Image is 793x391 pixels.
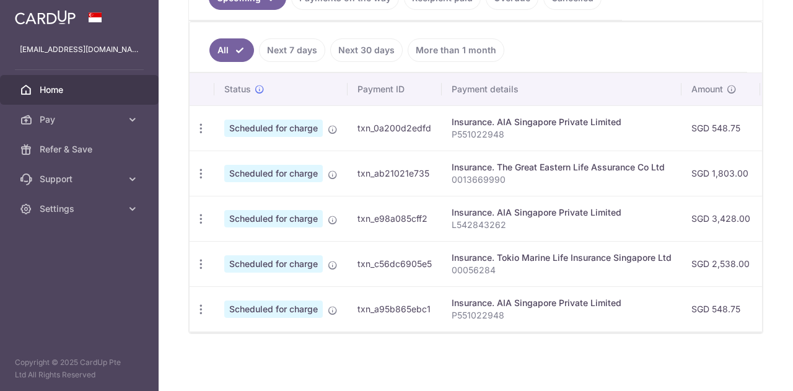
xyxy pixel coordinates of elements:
[15,10,76,25] img: CardUp
[452,174,672,186] p: 0013669990
[691,83,723,95] span: Amount
[452,206,672,219] div: Insurance. AIA Singapore Private Limited
[681,196,760,241] td: SGD 3,428.00
[442,73,681,105] th: Payment details
[28,9,53,20] span: Help
[452,252,672,264] div: Insurance. Tokio Marine Life Insurance Singapore Ltd
[348,196,442,241] td: txn_e98a085cff2
[224,83,251,95] span: Status
[681,241,760,286] td: SGD 2,538.00
[681,105,760,151] td: SGD 548.75
[40,143,121,156] span: Refer & Save
[681,151,760,196] td: SGD 1,803.00
[40,113,121,126] span: Pay
[224,255,323,273] span: Scheduled for charge
[452,116,672,128] div: Insurance. AIA Singapore Private Limited
[348,73,442,105] th: Payment ID
[40,84,121,96] span: Home
[348,105,442,151] td: txn_0a200d2edfd
[40,203,121,215] span: Settings
[20,43,139,56] p: [EMAIL_ADDRESS][DOMAIN_NAME]
[209,38,254,62] a: All
[40,173,121,185] span: Support
[452,128,672,141] p: P551022948
[348,286,442,332] td: txn_a95b865ebc1
[224,210,323,227] span: Scheduled for charge
[452,264,672,276] p: 00056284
[259,38,325,62] a: Next 7 days
[408,38,504,62] a: More than 1 month
[224,301,323,318] span: Scheduled for charge
[452,297,672,309] div: Insurance. AIA Singapore Private Limited
[452,309,672,322] p: P551022948
[224,165,323,182] span: Scheduled for charge
[452,219,672,231] p: L542843262
[330,38,403,62] a: Next 30 days
[348,241,442,286] td: txn_c56dc6905e5
[452,161,672,174] div: Insurance. The Great Eastern Life Assurance Co Ltd
[224,120,323,137] span: Scheduled for charge
[681,286,760,332] td: SGD 548.75
[348,151,442,196] td: txn_ab21021e735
